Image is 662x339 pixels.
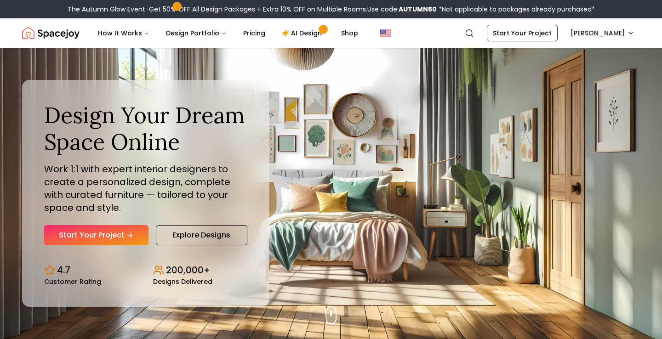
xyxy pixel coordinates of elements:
h1: Design Your Dream Space Online [44,102,247,155]
div: Design stats [44,256,247,285]
a: AI Design [274,24,332,42]
a: Explore Designs [156,225,247,245]
a: Shop [334,24,365,42]
a: Start Your Project [44,225,148,245]
button: [PERSON_NAME] [565,25,640,41]
img: Spacejoy Logo [22,24,80,42]
button: How It Works [91,24,157,42]
span: *Not applicable to packages already purchased* [437,5,595,14]
p: 200,000+ [166,264,210,277]
small: Designs Delivered [153,278,212,285]
small: Customer Rating [44,278,101,285]
a: Start Your Project [487,25,558,41]
span: Use code: [367,5,437,14]
a: Spacejoy [22,24,80,42]
b: AUTUMN50 [399,5,437,14]
a: Pricing [236,24,273,42]
div: The Autumn Glow Event-Get 50% OFF All Design Packages + Extra 10% OFF on Multiple Rooms. [68,5,595,14]
p: Work 1:1 with expert interior designers to create a personalized design, complete with curated fu... [44,163,247,214]
button: Design Portfolio [159,24,234,42]
img: United States [380,28,391,39]
p: 4.7 [57,264,70,277]
nav: Main [91,24,365,42]
nav: Global [22,18,640,48]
